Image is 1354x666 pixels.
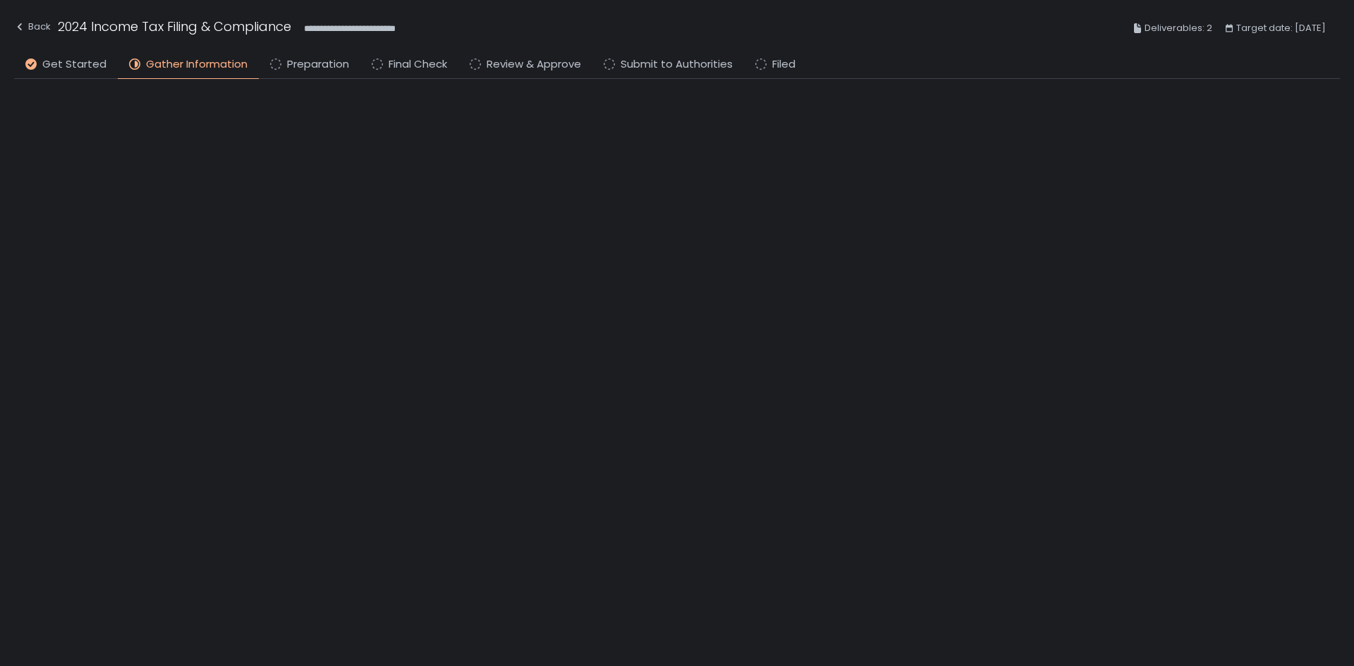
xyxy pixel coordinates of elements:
[146,56,248,73] span: Gather Information
[42,56,106,73] span: Get Started
[14,18,51,35] div: Back
[14,17,51,40] button: Back
[621,56,733,73] span: Submit to Authorities
[58,17,291,36] h1: 2024 Income Tax Filing & Compliance
[1236,20,1326,37] span: Target date: [DATE]
[389,56,447,73] span: Final Check
[487,56,581,73] span: Review & Approve
[1145,20,1212,37] span: Deliverables: 2
[287,56,349,73] span: Preparation
[772,56,795,73] span: Filed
